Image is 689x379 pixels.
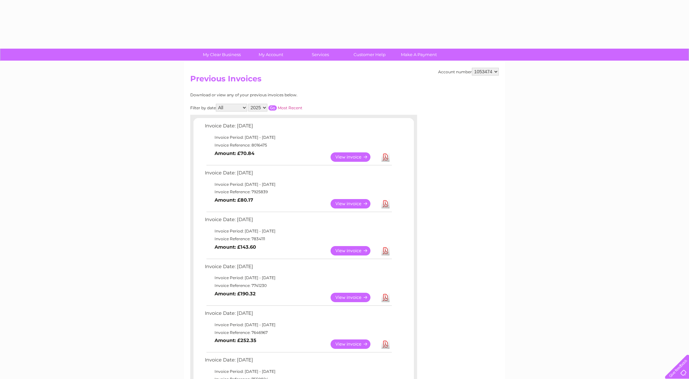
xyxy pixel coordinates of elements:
a: Download [381,293,390,302]
a: Services [294,49,347,61]
a: Download [381,246,390,255]
a: Download [381,339,390,349]
b: Amount: £252.35 [215,338,256,343]
a: My Clear Business [195,49,249,61]
a: Make A Payment [392,49,446,61]
b: Amount: £143.60 [215,244,256,250]
a: View [331,199,378,208]
h2: Previous Invoices [190,74,499,87]
a: View [331,339,378,349]
b: Amount: £80.17 [215,197,253,203]
div: Download or view any of your previous invoices below. [190,93,360,97]
td: Invoice Period: [DATE] - [DATE] [203,321,393,329]
a: Most Recent [278,105,302,110]
td: Invoice Period: [DATE] - [DATE] [203,368,393,375]
td: Invoice Period: [DATE] - [DATE] [203,181,393,188]
a: My Account [244,49,298,61]
a: Download [381,199,390,208]
div: Account number [438,68,499,76]
td: Invoice Date: [DATE] [203,215,393,227]
td: Invoice Date: [DATE] [203,309,393,321]
a: View [331,152,378,162]
a: Customer Help [343,49,396,61]
b: Amount: £190.32 [215,291,256,297]
td: Invoice Period: [DATE] - [DATE] [203,134,393,141]
td: Invoice Reference: 7925839 [203,188,393,196]
td: Invoice Date: [DATE] [203,262,393,274]
div: Filter by date [190,104,360,112]
a: View [331,246,378,255]
td: Invoice Period: [DATE] - [DATE] [203,227,393,235]
td: Invoice Reference: 8016475 [203,141,393,149]
td: Invoice Date: [DATE] [203,356,393,368]
a: View [331,293,378,302]
td: Invoice Period: [DATE] - [DATE] [203,274,393,282]
td: Invoice Reference: 7834111 [203,235,393,243]
td: Invoice Date: [DATE] [203,169,393,181]
a: Download [381,152,390,162]
td: Invoice Date: [DATE] [203,122,393,134]
td: Invoice Reference: 7741230 [203,282,393,290]
td: Invoice Reference: 7646967 [203,329,393,337]
b: Amount: £70.84 [215,150,254,156]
